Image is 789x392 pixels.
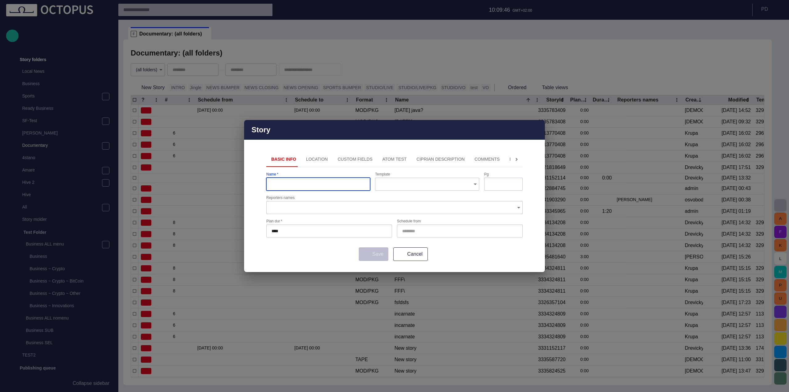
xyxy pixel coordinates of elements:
div: Story [244,120,545,140]
button: Location [301,152,333,167]
div: Story [244,120,545,272]
label: Reporters names [266,195,295,200]
label: Schedule from [397,219,421,224]
label: Template [375,171,390,177]
button: Comments [470,152,505,167]
label: Name [266,171,278,177]
button: Custom Fields [333,152,377,167]
button: Cancel [393,247,428,261]
button: Open [471,180,480,188]
button: Description 2 [505,152,547,167]
button: Ciprian description [411,152,469,167]
button: ATOM Test [378,152,412,167]
button: Open [514,203,523,212]
label: Pg [484,171,489,177]
h2: Story [251,126,270,134]
button: Basic Info [266,152,301,167]
label: Plan dur [266,219,282,224]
